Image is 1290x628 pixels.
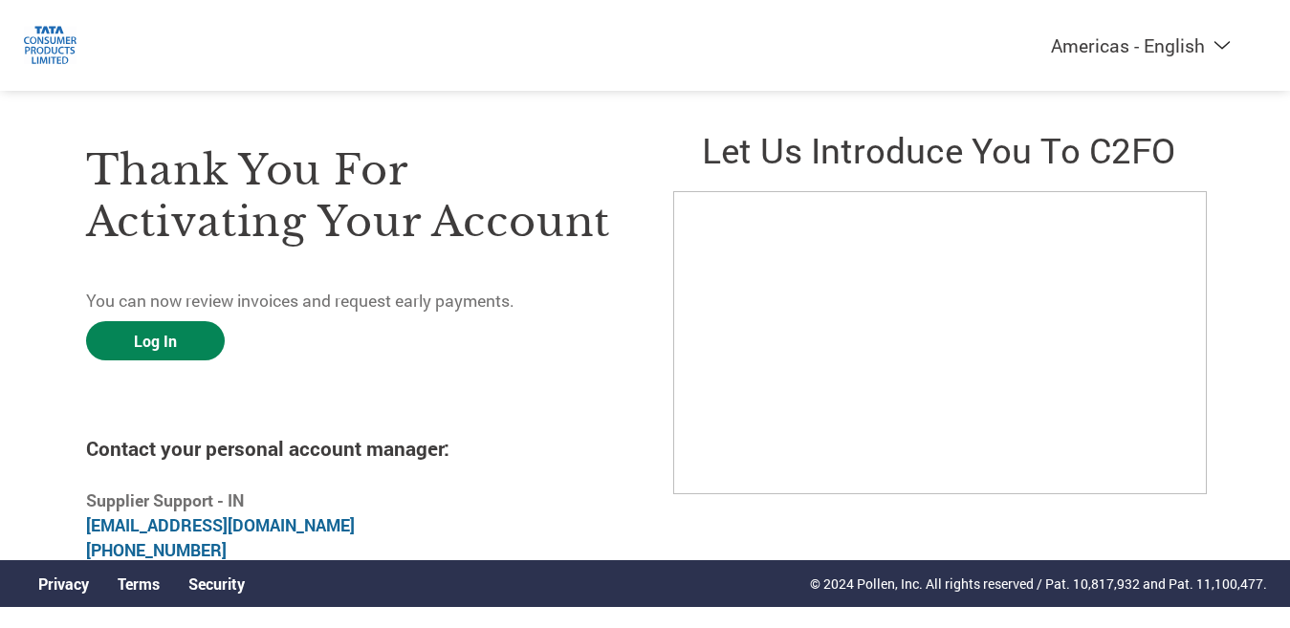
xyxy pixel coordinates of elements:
[86,539,227,561] a: [PHONE_NUMBER]
[24,19,77,72] img: Tata Consumer Products Ltd.
[86,514,355,536] a: [EMAIL_ADDRESS][DOMAIN_NAME]
[673,191,1207,494] iframe: C2FO Introduction Video
[86,489,244,511] b: Supplier Support - IN
[86,435,618,462] h4: Contact your personal account manager:
[188,574,245,594] a: Security
[38,574,89,594] a: Privacy
[673,126,1205,173] h2: Let us introduce you to C2FO
[86,144,618,248] h3: Thank you for activating your account
[810,574,1267,594] p: © 2024 Pollen, Inc. All rights reserved / Pat. 10,817,932 and Pat. 11,100,477.
[118,574,160,594] a: Terms
[86,289,618,314] p: You can now review invoices and request early payments.
[86,321,225,360] a: Log In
